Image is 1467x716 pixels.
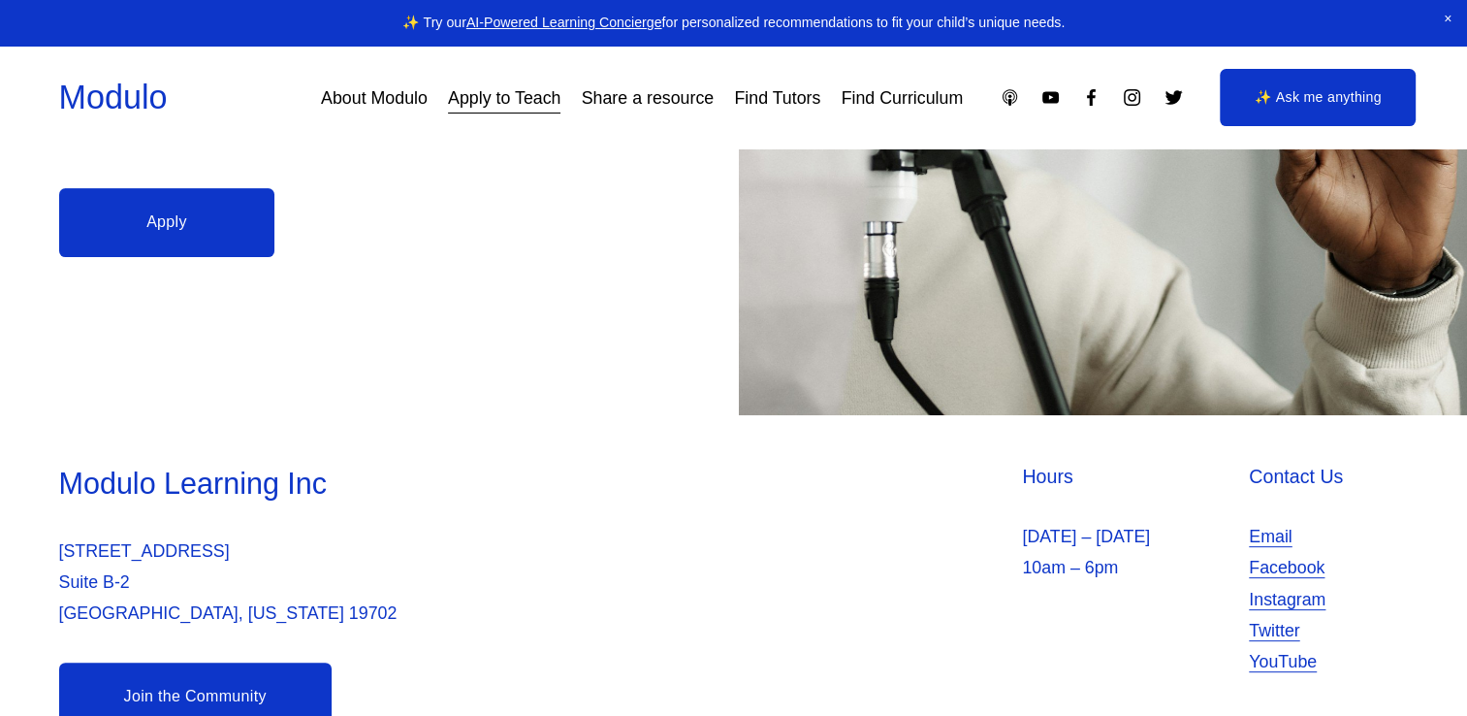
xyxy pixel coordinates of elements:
a: Twitter [1249,615,1299,646]
a: Apply to Teach [448,81,560,115]
a: YouTube [1249,646,1317,677]
a: Find Tutors [734,81,820,115]
a: Share a resource [582,81,715,115]
a: ✨ Ask me anything [1220,69,1416,127]
h4: Contact Us [1249,464,1408,490]
a: Facebook [1081,87,1101,108]
p: [STREET_ADDRESS] Suite B-2 [GEOGRAPHIC_DATA], [US_STATE] 19702 [59,536,729,629]
a: Twitter [1164,87,1184,108]
p: [DATE] – [DATE] 10am – 6pm [1022,521,1238,583]
a: Instagram [1122,87,1142,108]
a: Instagram [1249,584,1325,615]
a: Apple Podcasts [1000,87,1020,108]
a: AI-Powered Learning Concierge [466,15,662,30]
a: About Modulo [321,81,428,115]
h4: Hours [1022,464,1238,490]
a: Find Curriculum [842,81,964,115]
a: Facebook [1249,552,1324,583]
a: Apply [59,188,275,257]
h3: Modulo Learning Inc [59,464,729,504]
a: Email [1249,521,1292,552]
a: Modulo [59,79,168,115]
a: YouTube [1040,87,1061,108]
